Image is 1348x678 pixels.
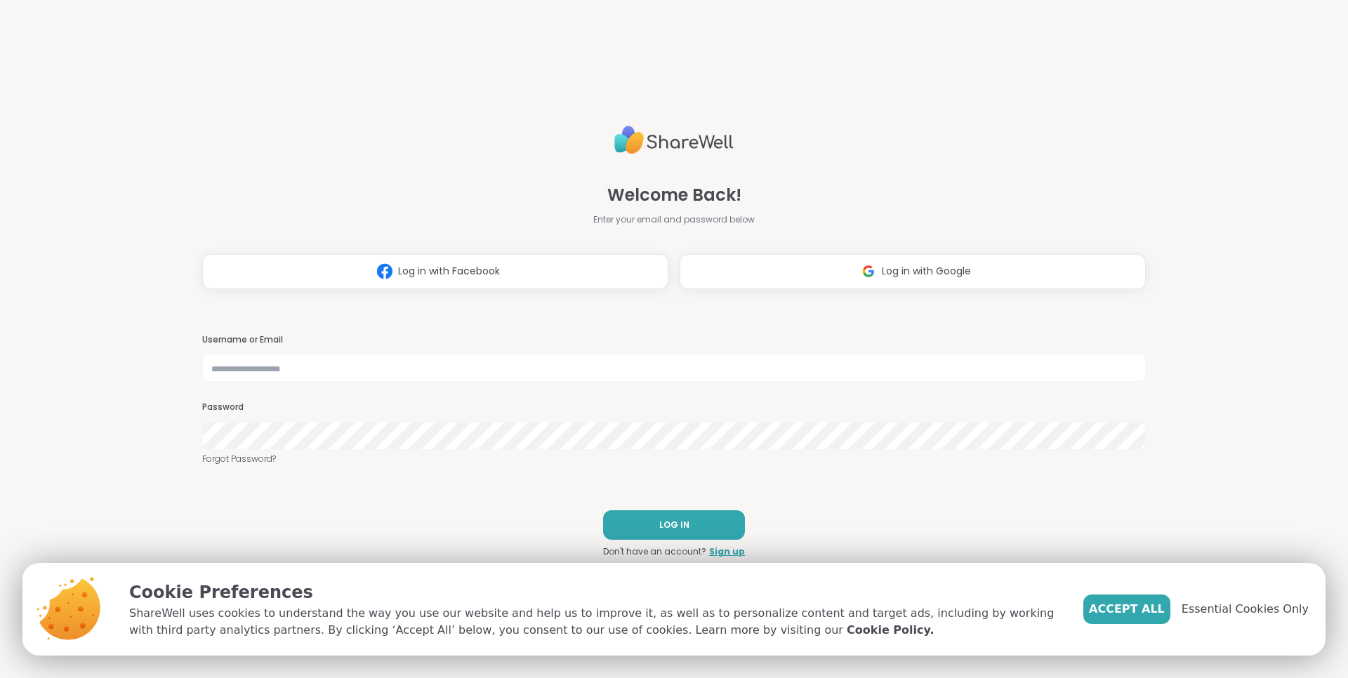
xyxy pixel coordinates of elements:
[202,334,1146,346] h3: Username or Email
[1182,601,1309,618] span: Essential Cookies Only
[607,182,741,208] span: Welcome Back!
[1083,594,1170,624] button: Accept All
[847,622,934,639] a: Cookie Policy.
[603,545,706,558] span: Don't have an account?
[593,213,755,226] span: Enter your email and password below
[614,120,734,160] img: ShareWell Logo
[603,510,745,540] button: LOG IN
[855,258,882,284] img: ShareWell Logomark
[398,264,500,279] span: Log in with Facebook
[709,545,745,558] a: Sign up
[202,401,1146,413] h3: Password
[371,258,398,284] img: ShareWell Logomark
[1089,601,1165,618] span: Accept All
[129,580,1061,605] p: Cookie Preferences
[202,254,668,289] button: Log in with Facebook
[680,254,1146,289] button: Log in with Google
[659,519,689,531] span: LOG IN
[202,453,1146,465] a: Forgot Password?
[129,605,1061,639] p: ShareWell uses cookies to understand the way you use our website and help us to improve it, as we...
[882,264,971,279] span: Log in with Google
